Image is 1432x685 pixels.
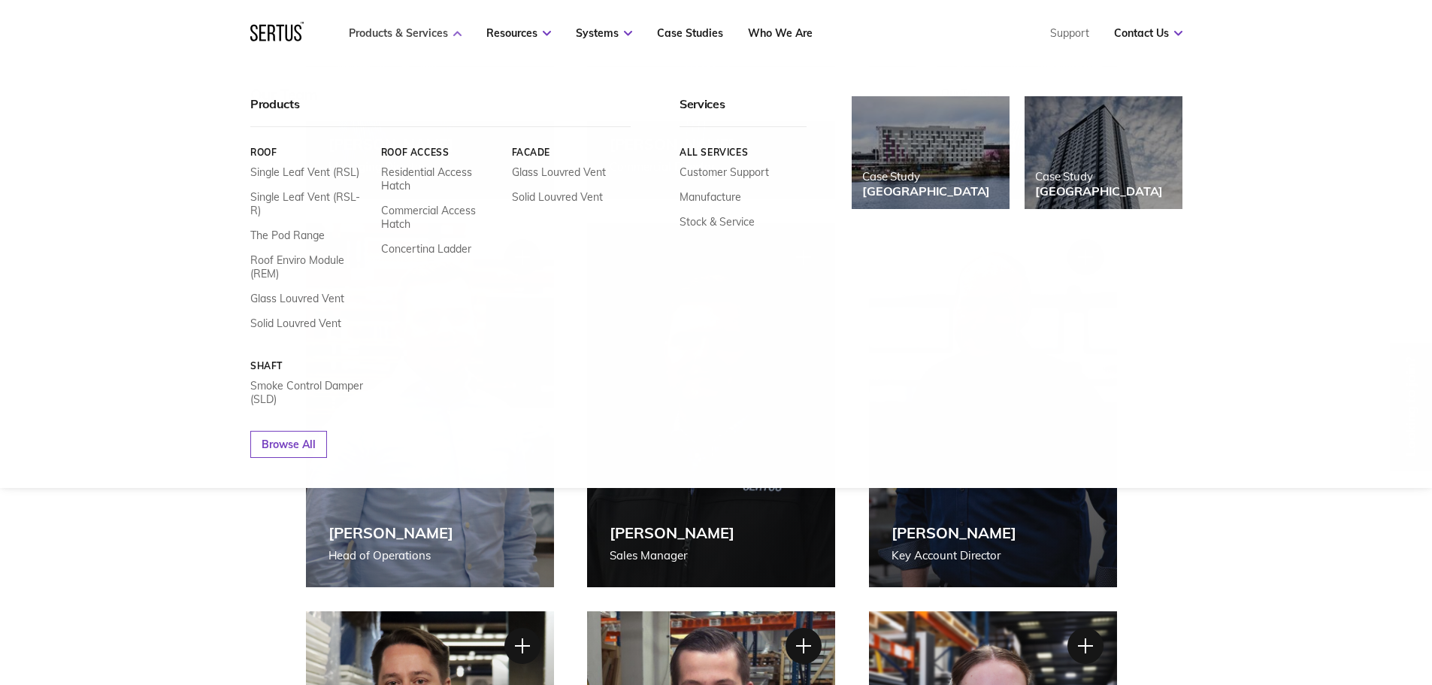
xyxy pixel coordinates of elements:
[511,147,631,158] a: Facade
[680,215,755,229] a: Stock & Service
[511,190,602,204] a: Solid Louvred Vent
[250,317,341,330] a: Solid Louvred Vent
[380,165,500,192] a: Residential Access Hatch
[250,360,370,371] a: Shaft
[610,523,734,542] div: [PERSON_NAME]
[1035,183,1163,199] div: [GEOGRAPHIC_DATA]
[250,165,359,179] a: Single Leaf Vent (RSL)
[328,523,453,542] div: [PERSON_NAME]
[250,96,631,127] div: Products
[250,229,325,242] a: The Pod Range
[250,147,370,158] a: Roof
[576,26,632,40] a: Systems
[1114,26,1182,40] a: Contact Us
[680,96,807,127] div: Services
[680,165,769,179] a: Customer Support
[250,292,344,305] a: Glass Louvred Vent
[328,547,453,565] div: Head of Operations
[680,147,807,158] a: All services
[892,523,1016,542] div: [PERSON_NAME]
[1025,96,1182,209] a: Case Study[GEOGRAPHIC_DATA]
[380,204,500,231] a: Commercial Access Hatch
[486,26,551,40] a: Resources
[380,147,500,158] a: Roof Access
[852,96,1010,209] a: Case Study[GEOGRAPHIC_DATA]
[250,379,370,406] a: Smoke Control Damper (SLD)
[1050,26,1089,40] a: Support
[862,169,990,183] div: Case Study
[862,183,990,199] div: [GEOGRAPHIC_DATA]
[380,242,471,256] a: Concertina Ladder
[250,253,370,280] a: Roof Enviro Module (REM)
[657,26,723,40] a: Case Studies
[250,190,370,217] a: Single Leaf Vent (RSL-R)
[748,26,813,40] a: Who We Are
[349,26,462,40] a: Products & Services
[680,190,741,204] a: Manufacture
[610,547,734,565] div: Sales Manager
[892,547,1016,565] div: Key Account Director
[250,431,327,458] a: Browse All
[1035,169,1163,183] div: Case Study
[511,165,605,179] a: Glass Louvred Vent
